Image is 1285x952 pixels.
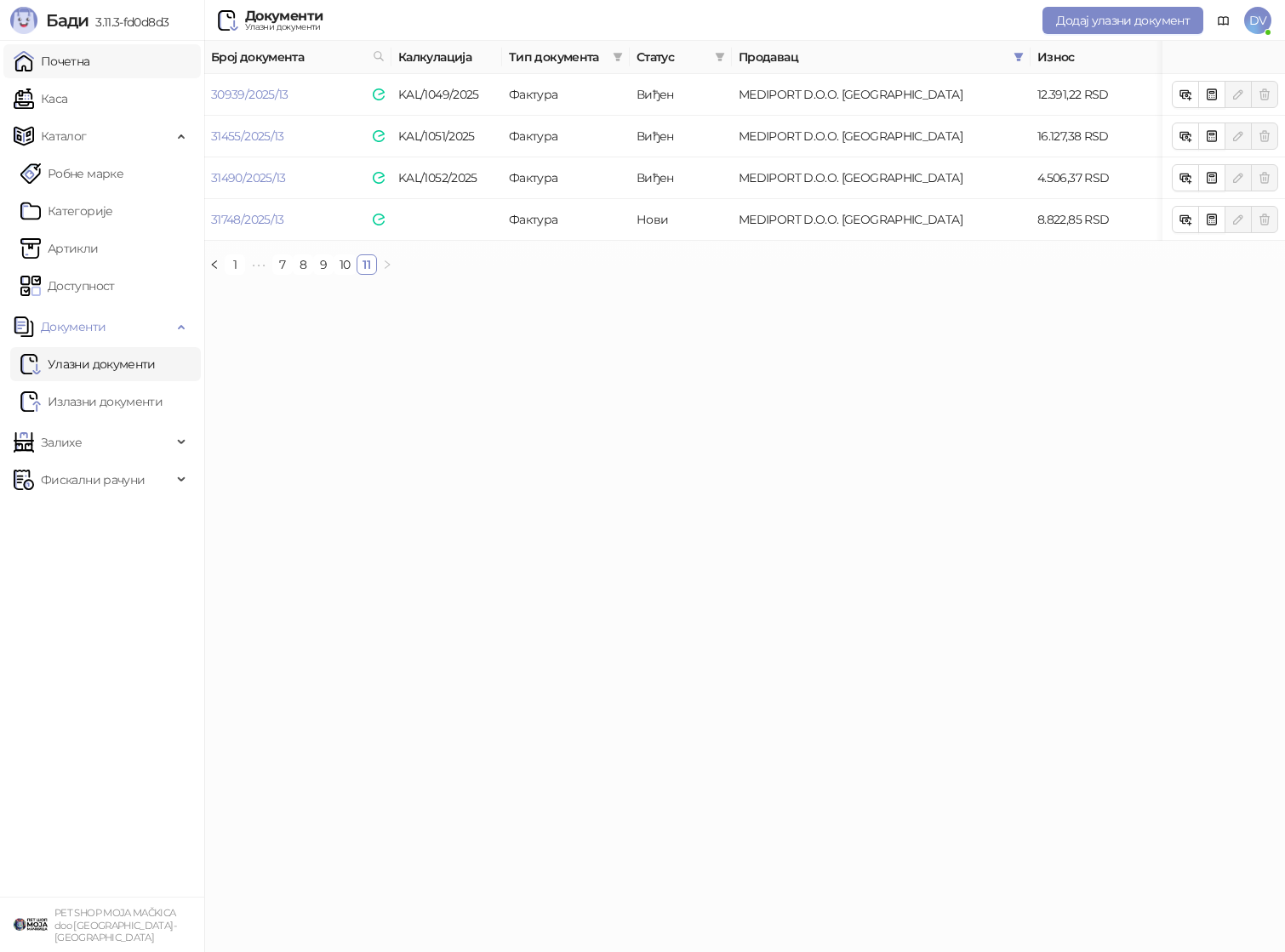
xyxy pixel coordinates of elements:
a: Доступност [20,269,115,303]
span: filter [711,44,728,70]
td: 8.822,85 RSD [1031,199,1167,241]
span: Фискални рачуни [41,463,145,497]
span: filter [1010,44,1027,70]
li: Претходна страна [204,254,225,275]
li: 7 [272,254,293,275]
td: Виђен [630,157,732,199]
td: MEDIPORT D.O.O. BEOGRAD [732,157,1031,199]
span: filter [609,44,626,70]
td: MEDIPORT D.O.O. BEOGRAD [732,116,1031,157]
li: 9 [313,254,334,275]
div: Документи [245,9,323,23]
a: 11 [357,255,376,274]
a: Категорије [20,194,113,228]
a: Робне марке [20,157,123,191]
a: Почетна [14,44,90,78]
img: e-Faktura [373,88,385,100]
img: e-Faktura [373,130,385,142]
small: PET SHOP MOJA MAČKICA doo [GEOGRAPHIC_DATA]-[GEOGRAPHIC_DATA] [54,907,176,943]
li: Следећа страна [377,254,397,275]
span: right [382,259,392,270]
a: Документација [1210,7,1237,34]
td: KAL/1052/2025 [391,157,502,199]
span: Каталог [41,119,87,153]
td: 16.127,38 RSD [1031,116,1167,157]
img: Logo [10,7,37,34]
td: MEDIPORT D.O.O. BEOGRAD [732,74,1031,116]
button: Додај улазни документ [1042,7,1203,34]
a: Каса [14,82,67,116]
a: 10 [334,255,356,274]
a: 31455/2025/13 [211,128,284,144]
a: 8 [294,255,312,274]
span: Залихе [41,425,82,459]
td: 12.391,22 RSD [1031,74,1167,116]
a: 7 [273,255,292,274]
a: 9 [314,255,333,274]
span: ••• [245,254,272,275]
img: Ulazni dokumenti [218,10,238,31]
span: filter [715,52,725,62]
td: Фактура [502,157,630,199]
button: right [377,254,397,275]
span: left [209,259,220,270]
span: Документи [41,310,106,344]
li: 10 [334,254,357,275]
td: KAL/1051/2025 [391,116,502,157]
li: 11 [357,254,377,275]
img: 64x64-companyLogo-9f44b8df-f022-41eb-b7d6-300ad218de09.png [14,908,48,942]
th: Број документа [204,41,391,74]
a: ArtikliАртикли [20,231,99,265]
a: 31490/2025/13 [211,170,286,185]
a: Ulazni dokumentiУлазни документи [20,347,156,381]
span: Тип документа [509,48,606,66]
img: e-Faktura [373,214,385,225]
button: left [204,254,225,275]
a: 31748/2025/13 [211,212,284,227]
th: Калкулација [391,41,502,74]
td: MEDIPORT D.O.O. BEOGRAD [732,199,1031,241]
li: Претходних 5 Страна [245,254,272,275]
a: 30939/2025/13 [211,87,288,102]
a: Излазни документи [20,385,163,419]
td: Фактура [502,74,630,116]
img: e-Faktura [373,172,385,184]
div: Улазни документи [245,23,323,31]
span: Статус [637,48,708,66]
td: 4.506,37 RSD [1031,157,1167,199]
span: filter [1014,52,1024,62]
a: 1 [226,255,244,274]
td: Фактура [502,116,630,157]
span: DV [1244,7,1271,34]
th: Износ [1031,41,1167,74]
td: Фактура [502,199,630,241]
td: Нови [630,199,732,241]
td: Виђен [630,74,732,116]
span: filter [613,52,623,62]
span: Продавац [739,48,1007,66]
td: KAL/1049/2025 [391,74,502,116]
span: Додај улазни документ [1056,13,1190,28]
li: 1 [225,254,245,275]
span: Број документа [211,48,366,66]
th: Продавац [732,41,1031,74]
li: 8 [293,254,313,275]
td: Виђен [630,116,732,157]
span: Бади [46,10,89,31]
span: 3.11.3-fd0d8d3 [89,14,168,30]
th: Тип документа [502,41,630,74]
